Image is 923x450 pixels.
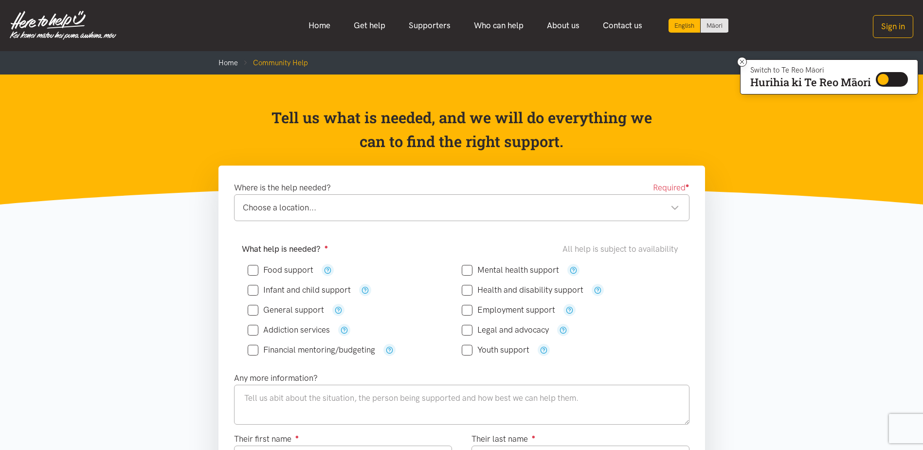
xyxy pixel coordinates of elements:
[218,58,238,67] a: Home
[248,326,330,334] label: Addiction services
[234,372,318,385] label: Any more information?
[532,433,536,440] sup: ●
[268,106,655,154] p: Tell us what is needed, and we will do everything we can to find the right support.
[462,286,583,294] label: Health and disability support
[686,182,689,189] sup: ●
[295,433,299,440] sup: ●
[669,19,729,33] div: Language toggle
[462,346,529,354] label: Youth support
[10,11,116,40] img: Home
[234,181,331,194] label: Where is the help needed?
[750,78,871,87] p: Hurihia ki Te Reo Māori
[342,15,397,36] a: Get help
[397,15,462,36] a: Supporters
[591,15,654,36] a: Contact us
[562,243,682,256] div: All help is subject to availability
[750,67,871,73] p: Switch to Te Reo Māori
[234,432,299,446] label: Their first name
[535,15,591,36] a: About us
[669,19,701,33] div: Current language
[248,286,351,294] label: Infant and child support
[462,306,555,314] label: Employment support
[873,15,913,38] button: Sign in
[248,266,313,274] label: Food support
[653,181,689,194] span: Required
[462,326,549,334] label: Legal and advocacy
[462,266,559,274] label: Mental health support
[297,15,342,36] a: Home
[242,243,328,256] label: What help is needed?
[248,346,375,354] label: Financial mentoring/budgeting
[243,201,679,214] div: Choose a location...
[325,243,328,250] sup: ●
[462,15,535,36] a: Who can help
[471,432,536,446] label: Their last name
[248,306,324,314] label: General support
[238,57,308,69] li: Community Help
[701,19,728,33] a: Switch to Te Reo Māori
